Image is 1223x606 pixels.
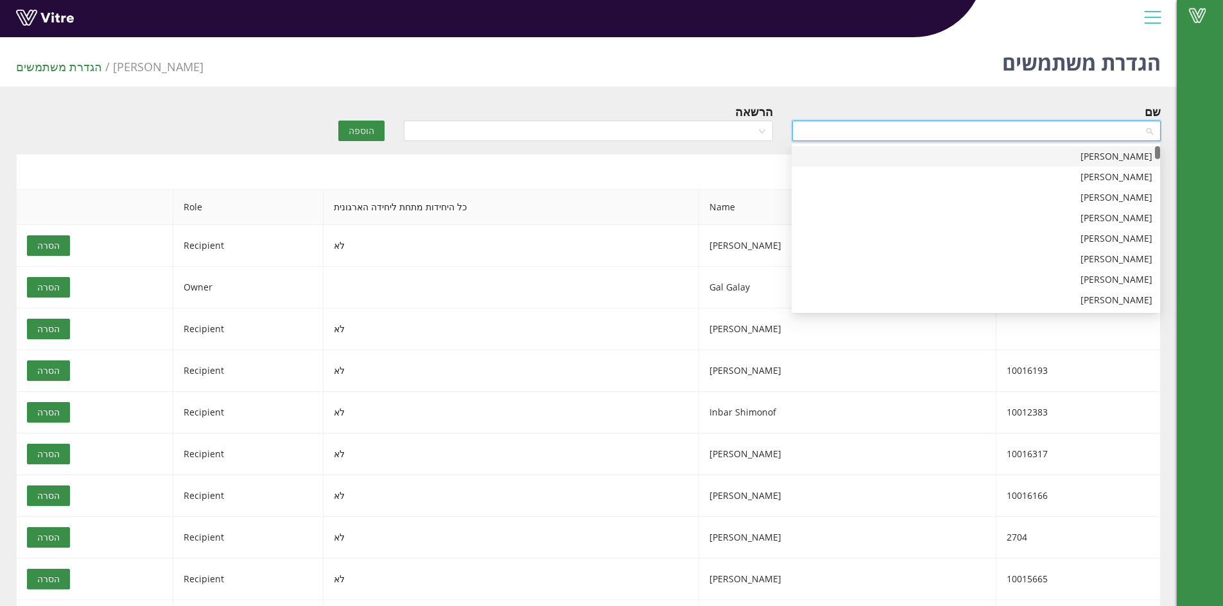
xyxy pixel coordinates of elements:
span: הסרה [37,280,60,294]
div: Jacqueline Szechtman [792,249,1160,269]
button: הסרה [27,485,70,506]
div: Solomon Volodarsky [792,269,1160,290]
button: הסרה [27,360,70,381]
span: הסרה [37,322,60,336]
div: Shaul Mor [792,228,1160,249]
div: [PERSON_NAME] [799,211,1152,225]
td: [PERSON_NAME] [699,433,996,475]
span: Recipient [184,448,224,460]
td: Gal Galay [699,267,996,308]
div: Sean Davis [792,146,1160,167]
button: הסרה [27,444,70,464]
button: הסרה [27,527,70,548]
div: [PERSON_NAME] [799,293,1152,307]
span: 10016317 [1007,448,1048,460]
th: Role [173,190,324,225]
span: 10016193 [1007,364,1048,376]
span: Recipient [184,531,224,543]
th: כל היחידות מתחת ליחידה הארגונית [324,190,699,225]
td: לא [324,475,699,517]
div: Tali Lavi [792,167,1160,187]
div: משתמשי טפסים [16,154,1161,189]
span: Recipient [184,489,224,501]
span: 10012383 [1007,406,1048,418]
span: הסרה [37,364,60,378]
span: Recipient [184,239,224,251]
span: Name [699,190,996,224]
td: לא [324,392,699,433]
span: Owner [184,281,213,293]
button: הסרה [27,277,70,298]
span: הסרה [37,447,60,461]
button: הסרה [27,402,70,423]
td: לא [324,559,699,600]
td: [PERSON_NAME] [699,559,996,600]
button: הסרה [27,319,70,339]
span: Recipient [184,573,224,585]
td: לא [324,433,699,475]
div: [PERSON_NAME] [799,273,1152,287]
li: הגדרת משתמשים [16,58,113,76]
span: הסרה [37,489,60,503]
div: שם [1145,103,1161,121]
div: [PERSON_NAME] [799,170,1152,184]
button: הסרה [27,569,70,589]
td: [PERSON_NAME] [699,308,996,350]
td: לא [324,308,699,350]
span: 379 [113,59,204,74]
span: Recipient [184,323,224,335]
div: [PERSON_NAME] [799,190,1152,205]
div: הרשאה [735,103,773,121]
td: לא [324,225,699,267]
span: הסרה [37,239,60,253]
td: Inbar Shimonof [699,392,996,433]
div: [PERSON_NAME] [799,231,1152,246]
span: 10016166 [1007,489,1048,501]
td: [PERSON_NAME] [699,475,996,517]
span: 2704 [1007,531,1027,543]
div: Stanislav Ostapenko [792,187,1160,208]
td: [PERSON_NAME] [699,225,996,267]
span: Recipient [184,406,224,418]
div: Tammy Yoshvayev [792,208,1160,228]
td: לא [324,350,699,392]
button: הסרה [27,235,70,256]
span: Recipient [184,364,224,376]
span: הסרה [37,572,60,586]
td: [PERSON_NAME] [699,517,996,559]
span: הסרה [37,405,60,419]
button: הוספה [338,121,385,141]
div: [PERSON_NAME] [799,252,1152,266]
span: הסרה [37,530,60,544]
td: לא [324,517,699,559]
h1: הגדרת משתמשים [1002,32,1161,87]
td: [PERSON_NAME] [699,350,996,392]
div: [PERSON_NAME] [799,149,1152,164]
span: 10015665 [1007,573,1048,585]
div: Avi Yurovitch [792,290,1160,310]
